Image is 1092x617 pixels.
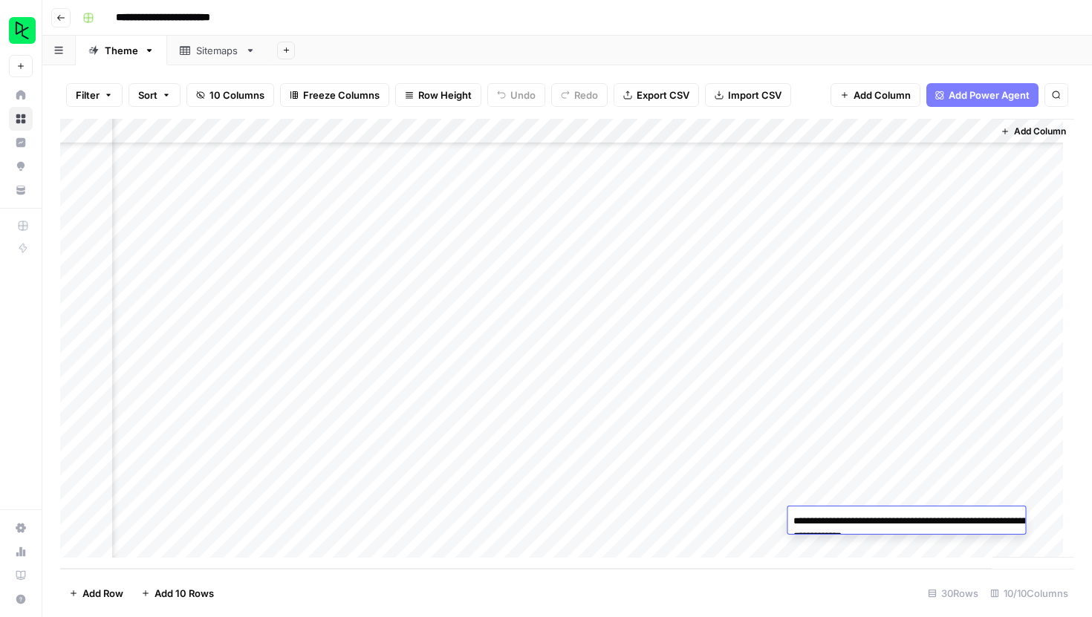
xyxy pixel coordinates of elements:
button: Freeze Columns [280,83,389,107]
span: Export CSV [637,88,689,102]
div: Theme [105,43,138,58]
a: Learning Hub [9,564,33,587]
a: Opportunities [9,154,33,178]
button: Filter [66,83,123,107]
button: Add Column [995,122,1072,141]
span: 10 Columns [209,88,264,102]
button: Workspace: DataCamp [9,12,33,49]
a: Your Data [9,178,33,202]
span: Undo [510,88,536,102]
span: Add Power Agent [949,88,1030,102]
a: Home [9,83,33,107]
a: Settings [9,516,33,540]
a: Sitemaps [167,36,268,65]
button: Sort [129,83,181,107]
button: Redo [551,83,608,107]
a: Insights [9,131,33,154]
button: Add Column [831,83,920,107]
img: DataCamp Logo [9,17,36,44]
span: Add Row [82,586,123,601]
button: Help + Support [9,587,33,611]
span: Add Column [1014,125,1066,138]
span: Filter [76,88,100,102]
span: Redo [574,88,598,102]
a: Browse [9,107,33,131]
button: Row Height [395,83,481,107]
span: Sort [138,88,157,102]
button: 10 Columns [186,83,274,107]
div: 30 Rows [922,581,984,605]
a: Theme [76,36,167,65]
button: Add Power Agent [926,83,1039,107]
button: Add Row [60,581,132,605]
span: Import CSV [728,88,781,102]
button: Undo [487,83,545,107]
a: Usage [9,540,33,564]
div: 10/10 Columns [984,581,1074,605]
span: Add 10 Rows [155,586,214,601]
span: Add Column [854,88,911,102]
div: Sitemaps [196,43,239,58]
span: Row Height [418,88,472,102]
button: Import CSV [705,83,791,107]
button: Add 10 Rows [132,581,223,605]
span: Freeze Columns [303,88,380,102]
button: Export CSV [614,83,699,107]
